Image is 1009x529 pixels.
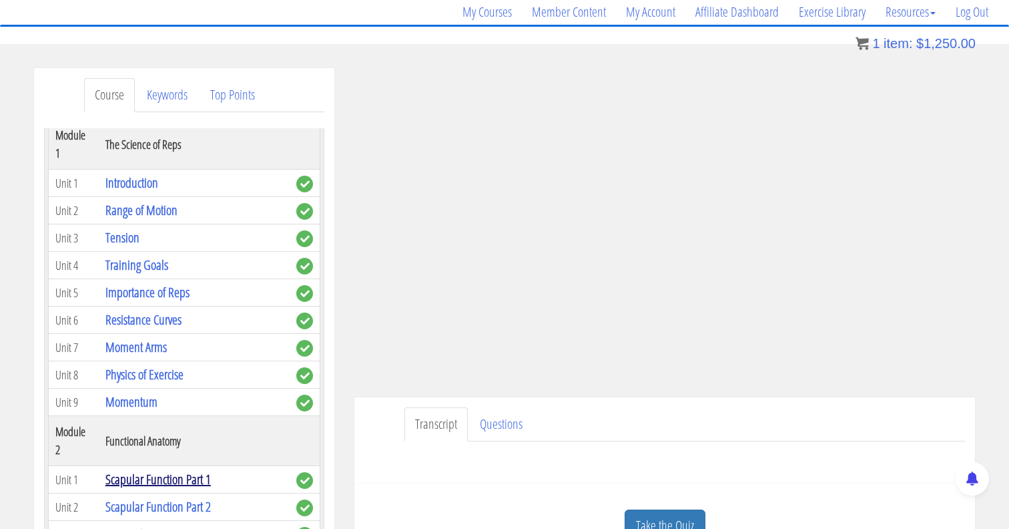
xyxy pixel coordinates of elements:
[404,407,468,442] a: Transcript
[296,395,313,411] span: complete
[49,224,99,252] td: Unit 3
[105,470,211,488] a: Scapular Function Part 1
[49,494,99,521] td: Unit 2
[99,416,290,466] th: Functional Anatomy
[49,334,99,361] td: Unit 7
[105,228,139,246] a: Tension
[884,36,912,51] span: item:
[49,279,99,307] td: Unit 5
[296,176,313,192] span: complete
[49,197,99,224] td: Unit 2
[296,230,313,247] span: complete
[84,78,135,112] a: Course
[105,365,184,383] a: Physics of Exercise
[296,340,313,357] span: complete
[296,313,313,329] span: complete
[99,120,290,170] th: The Science of Reps
[49,416,99,466] th: Module 2
[105,393,157,411] a: Momentum
[296,203,313,220] span: complete
[916,36,976,51] bdi: 1,250.00
[296,258,313,275] span: complete
[872,36,880,51] span: 1
[105,498,211,516] a: Scapular Function Part 2
[296,285,313,302] span: complete
[49,170,99,197] td: Unit 1
[296,500,313,516] span: complete
[49,307,99,334] td: Unit 6
[916,36,924,51] span: $
[105,201,178,219] a: Range of Motion
[105,283,190,301] a: Importance of Reps
[105,174,158,192] a: Introduction
[200,78,266,112] a: Top Points
[49,120,99,170] th: Module 1
[296,472,313,489] span: complete
[856,36,976,51] a: 1 item: $1,250.00
[469,407,533,442] a: Questions
[136,78,198,112] a: Keywords
[49,389,99,416] td: Unit 9
[49,466,99,494] td: Unit 1
[296,367,313,384] span: complete
[105,311,182,329] a: Resistance Curves
[49,361,99,389] td: Unit 8
[856,37,869,50] img: icon11.png
[49,252,99,279] td: Unit 4
[105,338,167,356] a: Moment Arms
[105,256,168,274] a: Training Goals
